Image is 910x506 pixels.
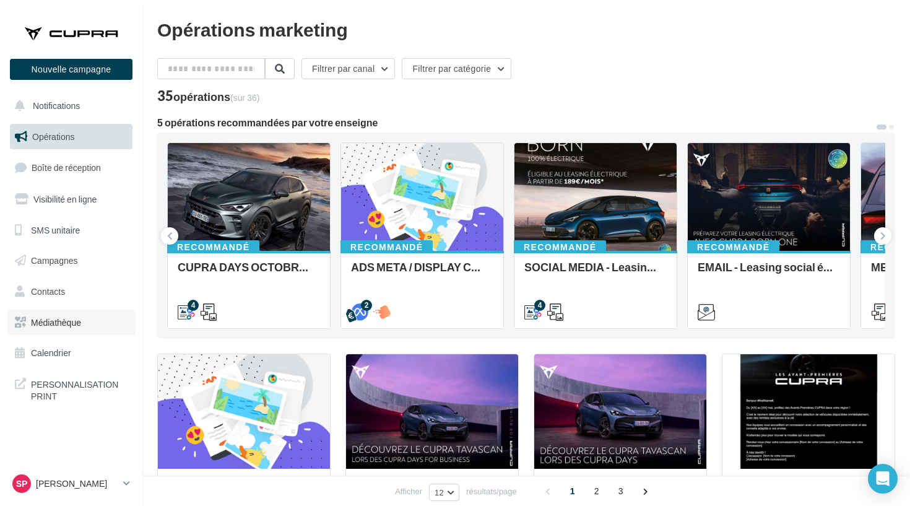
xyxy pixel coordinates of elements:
[157,118,875,128] div: 5 opérations recommandées par votre enseigne
[524,261,667,286] div: SOCIAL MEDIA - Leasing social électrique - CUPRA Born
[402,58,511,79] button: Filtrer par catégorie
[534,300,545,311] div: 4
[7,279,135,305] a: Contacts
[157,89,259,103] div: 35
[514,240,606,254] div: Recommandé
[31,286,65,297] span: Contacts
[429,484,459,501] button: 12
[7,124,135,150] a: Opérations
[33,194,97,204] span: Visibilité en ligne
[188,300,199,311] div: 4
[563,481,583,501] span: 1
[157,20,895,38] div: Opérations marketing
[340,240,433,254] div: Recommandé
[178,261,320,286] div: CUPRA DAYS OCTOBRE - SOME
[395,486,422,497] span: Afficher
[31,347,71,358] span: Calendrier
[7,248,135,274] a: Campagnes
[31,224,80,235] span: SMS unitaire
[31,255,78,266] span: Campagnes
[31,317,81,328] span: Médiathèque
[7,340,135,366] a: Calendrier
[10,472,132,495] a: Sp [PERSON_NAME]
[7,186,135,212] a: Visibilité en ligne
[7,93,130,119] button: Notifications
[587,481,607,501] span: 2
[7,371,135,408] a: PERSONNALISATION PRINT
[10,59,132,80] button: Nouvelle campagne
[687,240,779,254] div: Recommandé
[230,92,259,103] span: (sur 36)
[698,261,840,286] div: EMAIL - Leasing social électrique - CUPRA Born One
[167,240,259,254] div: Recommandé
[868,464,898,494] div: Open Intercom Messenger
[16,478,28,490] span: Sp
[33,100,80,111] span: Notifications
[7,310,135,336] a: Médiathèque
[31,376,128,403] span: PERSONNALISATION PRINT
[7,154,135,181] a: Boîte de réception
[36,478,118,490] p: [PERSON_NAME]
[351,261,493,286] div: ADS META / DISPLAY CUPRA DAYS Septembre 2025
[7,217,135,243] a: SMS unitaire
[32,131,74,142] span: Opérations
[611,481,631,501] span: 3
[466,486,517,497] span: résultats/page
[301,58,395,79] button: Filtrer par canal
[435,487,444,497] span: 12
[173,91,259,102] div: opérations
[32,162,101,173] span: Boîte de réception
[361,300,372,311] div: 2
